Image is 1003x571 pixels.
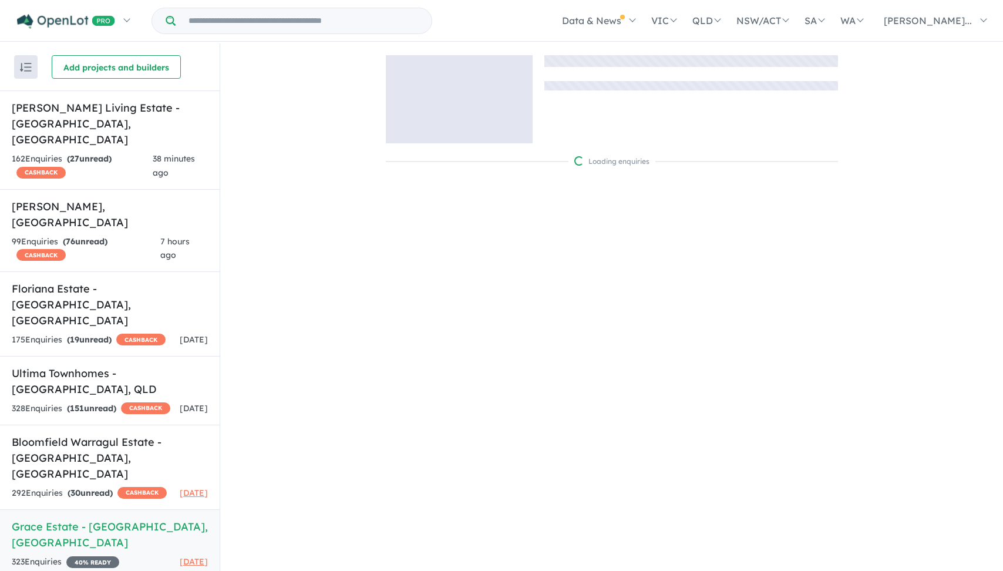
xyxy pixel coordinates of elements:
span: [DATE] [180,334,208,345]
span: CASHBACK [117,487,167,499]
span: [DATE] [180,556,208,567]
div: 292 Enquir ies [12,486,167,501]
div: 99 Enquir ies [12,235,160,263]
button: Add projects and builders [52,55,181,79]
span: 151 [70,403,84,414]
h5: [PERSON_NAME] , [GEOGRAPHIC_DATA] [12,199,208,230]
span: 76 [66,236,75,247]
h5: Ultima Townhomes - [GEOGRAPHIC_DATA] , QLD [12,365,208,397]
span: 38 minutes ago [153,153,195,178]
span: 7 hours ago [160,236,190,261]
div: 162 Enquir ies [12,152,153,180]
div: Loading enquiries [574,156,649,167]
strong: ( unread) [67,153,112,164]
span: 30 [70,488,80,498]
span: [DATE] [180,403,208,414]
h5: Bloomfield Warragul Estate - [GEOGRAPHIC_DATA] , [GEOGRAPHIC_DATA] [12,434,208,482]
img: sort.svg [20,63,32,72]
strong: ( unread) [67,334,112,345]
div: 328 Enquir ies [12,402,170,416]
input: Try estate name, suburb, builder or developer [178,8,429,33]
span: CASHBACK [16,167,66,179]
span: CASHBACK [16,249,66,261]
span: 19 [70,334,79,345]
img: Openlot PRO Logo White [17,14,115,29]
h5: Grace Estate - [GEOGRAPHIC_DATA] , [GEOGRAPHIC_DATA] [12,519,208,550]
div: 323 Enquir ies [12,555,119,569]
span: CASHBACK [121,402,170,414]
span: 27 [70,153,79,164]
h5: Floriana Estate - [GEOGRAPHIC_DATA] , [GEOGRAPHIC_DATA] [12,281,208,328]
span: [DATE] [180,488,208,498]
h5: [PERSON_NAME] Living Estate - [GEOGRAPHIC_DATA] , [GEOGRAPHIC_DATA] [12,100,208,147]
div: 175 Enquir ies [12,333,166,347]
span: [PERSON_NAME]... [884,15,972,26]
strong: ( unread) [63,236,107,247]
strong: ( unread) [68,488,113,498]
span: CASHBACK [116,334,166,345]
span: 40 % READY [66,556,119,568]
strong: ( unread) [67,403,116,414]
